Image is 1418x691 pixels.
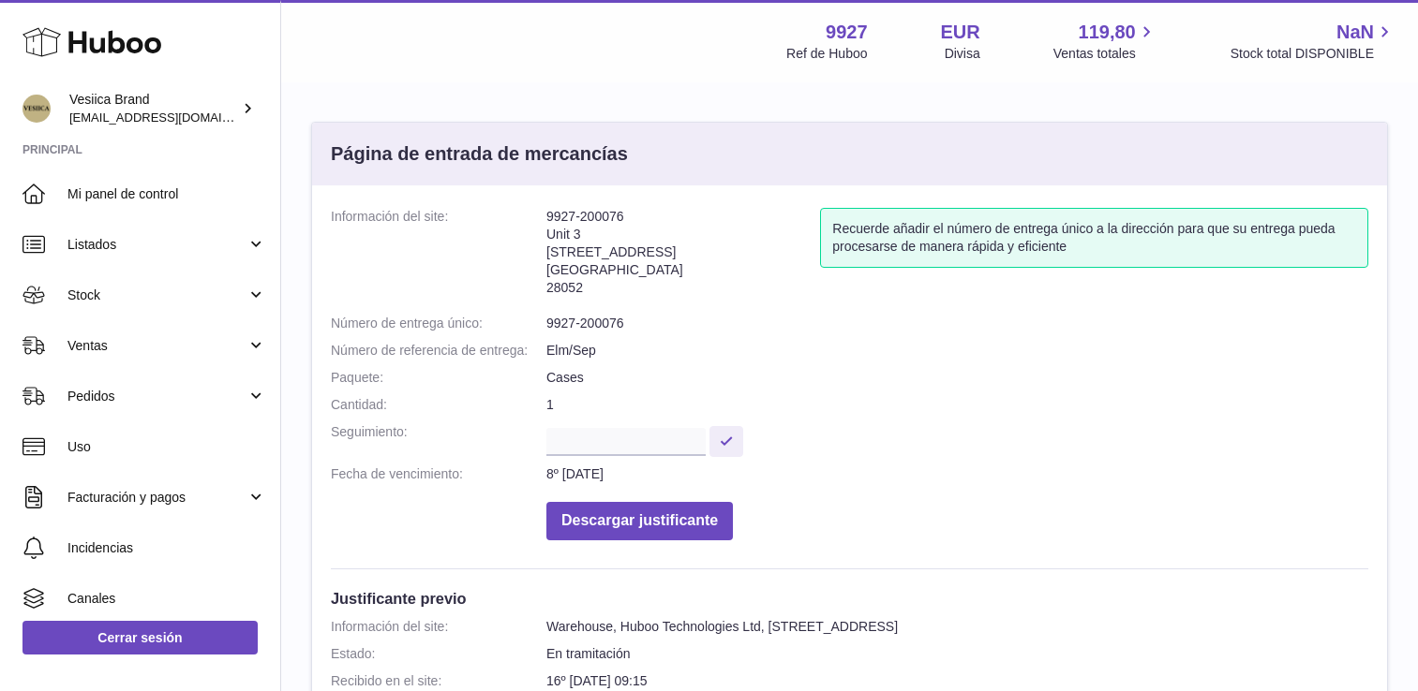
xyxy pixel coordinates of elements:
[331,396,546,414] dt: Cantidad:
[331,645,546,663] dt: Estado:
[546,369,1368,387] dd: Cases
[546,315,1368,332] dd: 9927-200076
[941,20,980,45] strong: EUR
[546,396,1368,414] dd: 1
[331,369,546,387] dt: Paquete:
[1079,20,1136,45] span: 119,80
[546,342,1368,360] dd: Elm/Sep
[546,465,1368,483] dd: 8º [DATE]
[331,208,546,305] dt: Información del site:
[331,423,546,456] dt: Seguimiento:
[1053,20,1157,63] a: 119,80 Ventas totales
[67,287,246,304] span: Stock
[786,45,867,63] div: Ref de Huboo
[331,141,628,167] h3: Página de entrada de mercancías
[945,45,980,63] div: Divisa
[546,618,1368,636] dd: Warehouse, Huboo Technologies Ltd, [STREET_ADDRESS]
[67,236,246,254] span: Listados
[67,438,266,456] span: Uso
[546,672,1368,690] dd: 16º [DATE] 09:15
[67,337,246,355] span: Ventas
[67,539,266,557] span: Incidencias
[331,465,546,483] dt: Fecha de vencimiento:
[331,672,546,690] dt: Recibido en el site:
[1053,45,1157,63] span: Ventas totales
[67,185,266,203] span: Mi panel de control
[22,95,51,123] img: logistic@vesiica.com
[826,20,868,45] strong: 9927
[22,621,258,654] a: Cerrar sesión
[67,388,246,405] span: Pedidos
[69,110,276,125] span: [EMAIL_ADDRESS][DOMAIN_NAME]
[820,208,1368,268] div: Recuerde añadir el número de entrega único a la dirección para que su entrega pueda procesarse de...
[331,618,546,636] dt: Información del site:
[546,502,733,540] button: Descargar justificante
[67,489,246,507] span: Facturación y pagos
[546,208,820,305] address: 9927-200076 Unit 3 [STREET_ADDRESS] [GEOGRAPHIC_DATA] 28052
[69,91,238,126] div: Vesiica Brand
[331,315,546,332] dt: Número de entrega único:
[331,588,1368,609] h3: Justificante previo
[67,590,266,608] span: Canales
[1231,45,1396,63] span: Stock total DISPONIBLE
[1231,20,1396,63] a: NaN Stock total DISPONIBLE
[1336,20,1374,45] span: NaN
[546,645,1368,663] dd: En tramitación
[331,342,546,360] dt: Número de referencia de entrega:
